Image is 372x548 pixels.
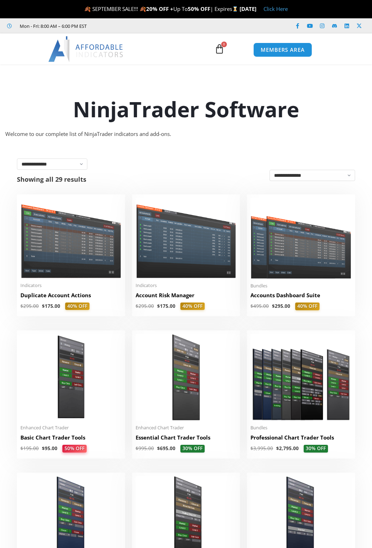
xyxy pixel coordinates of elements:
span: Enhanced Chart Trader [136,425,237,431]
a: Professional Chart Trader Tools [250,434,352,445]
span: Enhanced Chart Trader [20,425,122,431]
strong: 20% OFF + [146,5,173,12]
a: Click Here [263,5,288,12]
img: BasicTools [20,334,122,421]
a: MEMBERS AREA [253,43,312,57]
span: $ [42,445,45,452]
span: 40% OFF [180,303,205,310]
span: $ [136,445,138,452]
bdi: 175.00 [157,303,175,309]
a: Accounts Dashboard Suite [250,292,352,303]
span: $ [276,445,279,452]
div: Welcome to our complete list of NinjaTrader indicators and add-ons. [5,129,367,139]
span: 30% OFF [180,445,205,453]
bdi: 3,995.00 [250,445,273,452]
span: 40% OFF [65,303,89,310]
bdi: 175.00 [42,303,60,309]
span: $ [157,445,160,452]
h2: Professional Chart Trader Tools [250,434,352,441]
img: Essential Chart Trader Tools [136,334,237,421]
span: Bundles [250,283,352,289]
span: 30% OFF [304,445,328,453]
p: Showing all 29 results [17,176,86,182]
span: $ [20,445,23,452]
a: Account Risk Manager [136,292,237,303]
span: 40% OFF [295,303,320,310]
span: $ [272,303,275,309]
strong: 50% OFF [188,5,210,12]
bdi: 195.00 [20,445,39,452]
iframe: Customer reviews powered by Trustpilot [92,23,198,30]
span: Mon - Fri: 8:00 AM – 6:00 PM EST [18,22,87,30]
a: Essential Chart Trader Tools [136,434,237,445]
bdi: 495.00 [250,303,269,309]
span: 0 [221,42,227,47]
a: Duplicate Account Actions [20,292,122,303]
img: Duplicate Account Actions [20,198,122,278]
select: Shop order [269,170,355,181]
span: 🍂 SEPTEMBER SALE!!! 🍂 Up To | Expires [84,5,240,12]
span: $ [157,303,160,309]
bdi: 95.00 [42,445,57,452]
span: Bundles [250,425,352,431]
span: MEMBERS AREA [261,47,305,52]
h1: NinjaTrader Software [5,94,367,124]
h2: Account Risk Manager [136,292,237,299]
span: $ [250,303,253,309]
a: Basic Chart Trader Tools [20,434,122,445]
h2: Accounts Dashboard Suite [250,292,352,299]
span: $ [250,445,253,452]
img: Account Risk Manager [136,198,237,278]
strong: [DATE] [240,5,256,12]
bdi: 295.00 [136,303,154,309]
bdi: 295.00 [272,303,290,309]
span: 50% OFF [62,445,87,453]
bdi: 995.00 [136,445,154,452]
img: ⌛ [232,6,238,12]
bdi: 295.00 [20,303,39,309]
span: $ [136,303,138,309]
bdi: 2,795.00 [276,445,299,452]
span: Indicators [20,282,122,288]
h2: Essential Chart Trader Tools [136,434,237,441]
img: ProfessionalToolsBundlePage [250,334,352,421]
h2: Basic Chart Trader Tools [20,434,122,441]
bdi: 695.00 [157,445,175,452]
span: Indicators [136,282,237,288]
img: Accounts Dashboard Suite [250,198,352,279]
a: 0 [204,39,235,59]
span: $ [42,303,45,309]
h2: Duplicate Account Actions [20,292,122,299]
img: LogoAI | Affordable Indicators – NinjaTrader [48,36,124,62]
span: $ [20,303,23,309]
